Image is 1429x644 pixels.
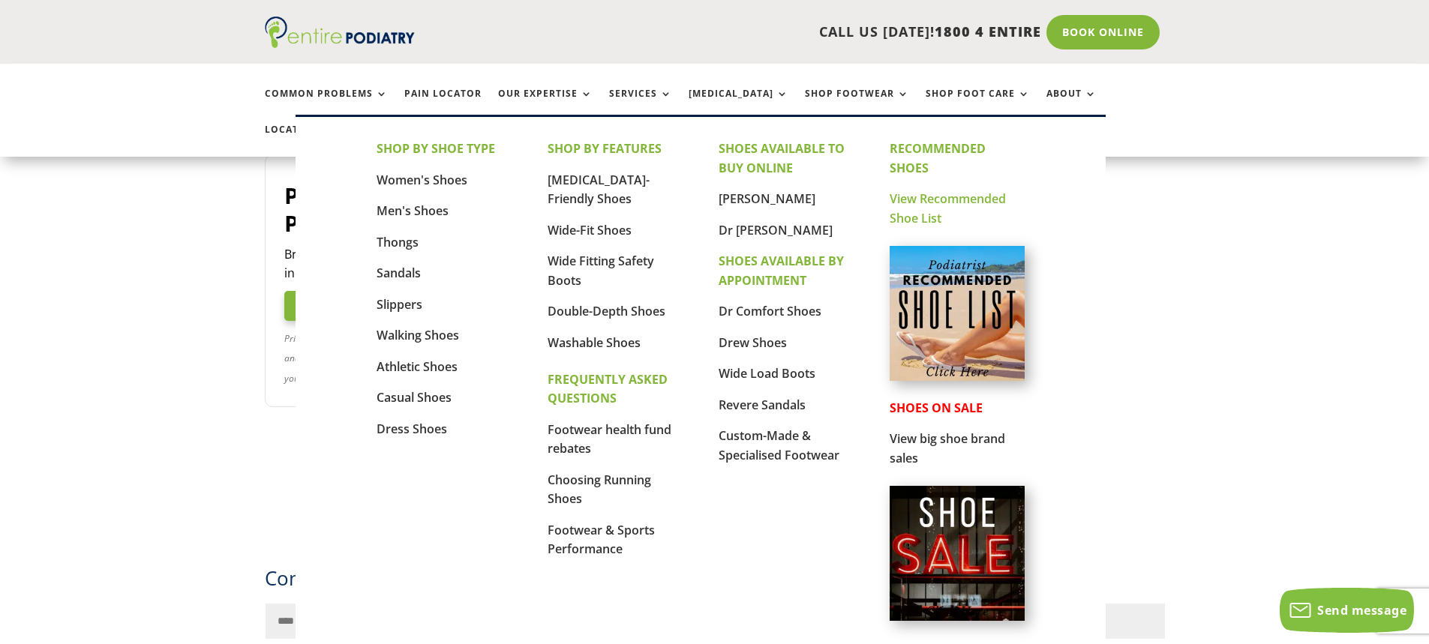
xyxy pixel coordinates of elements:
[548,253,654,289] a: Wide Fitting Safety Boots
[1280,588,1414,633] button: Send message
[548,472,651,508] a: Choosing Running Shoes
[890,246,1025,381] img: podiatrist-recommended-shoe-list-australia-entire-podiatry
[548,172,650,208] a: [MEDICAL_DATA]-Friendly Shoes
[719,365,815,382] a: Wide Load Boots
[265,565,1165,604] h3: Contact us
[377,140,495,157] strong: SHOP BY SHOE TYPE
[498,88,593,121] a: Our Expertise
[1317,602,1406,619] span: Send message
[1046,15,1160,49] a: Book Online
[890,609,1025,624] a: Shoes on Sale from Entire Podiatry shoe partners
[284,291,431,321] a: Shop Now On Amazon
[404,88,482,121] a: Pain Locator
[377,265,421,281] a: Sandals
[265,124,340,157] a: Locations
[548,140,662,157] strong: SHOP BY FEATURES
[265,88,388,121] a: Common Problems
[377,234,419,250] a: Thongs
[1046,88,1097,121] a: About
[719,427,839,463] a: Custom-Made & Specialised Footwear
[377,327,459,343] a: Walking Shoes
[926,88,1030,121] a: Shop Foot Care
[473,22,1041,42] p: CALL US [DATE]!
[609,88,672,121] a: Services
[890,400,983,416] strong: SHOES ON SALE
[284,245,654,283] p: Browse a variety of planter [MEDICAL_DATA] relief products including [MEDICAL_DATA], rollers and ...
[548,334,641,351] a: Washable Shoes
[548,371,668,407] strong: FREQUENTLY ASKED QUESTIONS
[377,389,452,406] a: Casual Shoes
[719,253,844,289] strong: SHOES AVAILABLE BY APPOINTMENT
[719,303,821,319] a: Dr Comfort Shoes
[377,202,449,219] a: Men's Shoes
[890,190,1006,226] a: View Recommended Shoe List
[377,296,422,313] a: Slippers
[265,16,415,48] img: logo (1)
[548,522,655,558] a: Footwear & Sports Performance
[265,36,415,51] a: Entire Podiatry
[719,140,845,176] strong: SHOES AVAILABLE TO BUY ONLINE
[377,172,467,188] a: Women's Shoes
[284,181,654,238] a: Planter [MEDICAL_DATA] Relief Products
[377,421,447,437] a: Dress Shoes
[719,222,833,238] a: Dr [PERSON_NAME]
[890,369,1025,384] a: Podiatrist Recommended Shoe List Australia
[719,334,787,351] a: Drew Shoes
[890,486,1025,621] img: shoe-sale-australia-entire-podiatry
[689,88,788,121] a: [MEDICAL_DATA]
[548,303,665,319] a: Double-Depth Shoes
[377,358,458,375] a: Athletic Shoes
[548,222,632,238] a: Wide-Fit Shoes
[890,140,986,176] strong: RECOMMENDED SHOES
[284,332,649,385] span: Prices are auto-displayed in AU dollars. When you click through you will see your local store and...
[719,190,815,207] a: [PERSON_NAME]
[805,88,909,121] a: Shop Footwear
[719,397,806,413] a: Revere Sandals
[548,421,671,457] a: Footwear health fund rebates
[935,22,1041,40] span: 1800 4 ENTIRE
[890,430,1005,466] a: View big shoe brand sales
